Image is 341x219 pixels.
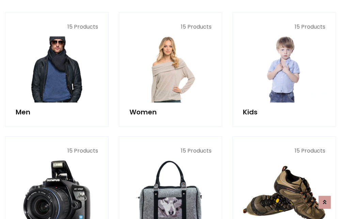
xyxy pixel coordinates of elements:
p: 15 Products [129,23,212,31]
h5: Men [16,108,98,116]
h5: Women [129,108,212,116]
p: 15 Products [16,147,98,155]
h5: Kids [243,108,325,116]
p: 15 Products [243,147,325,155]
p: 15 Products [129,147,212,155]
p: 15 Products [243,23,325,31]
p: 15 Products [16,23,98,31]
